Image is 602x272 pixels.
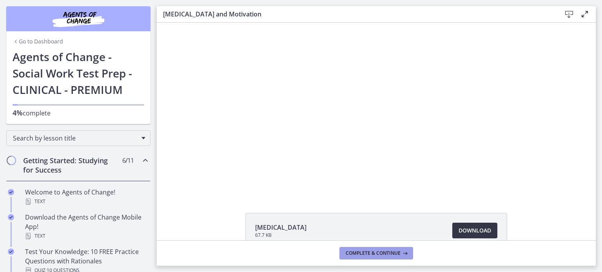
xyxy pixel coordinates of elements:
[339,247,413,259] button: Complete & continue
[163,9,549,19] h3: [MEDICAL_DATA] and Motivation
[13,108,144,118] p: complete
[13,134,138,142] span: Search by lesson title
[8,214,14,220] i: Completed
[8,249,14,255] i: Completed
[25,231,147,241] div: Text
[23,156,119,175] h2: Getting Started: Studying for Success
[8,189,14,195] i: Completed
[452,223,497,238] a: Download
[346,250,401,256] span: Complete & continue
[25,213,147,241] div: Download the Agents of Change Mobile App!
[157,23,596,195] iframe: Video Lesson
[459,226,491,235] span: Download
[255,232,306,238] span: 67.7 KB
[13,49,144,98] h1: Agents of Change - Social Work Test Prep - CLINICAL - PREMIUM
[25,197,147,206] div: Text
[6,130,150,146] div: Search by lesson title
[13,38,63,45] a: Go to Dashboard
[255,223,306,232] span: [MEDICAL_DATA]
[31,9,125,28] img: Agents of Change
[122,156,134,165] span: 6 / 11
[13,108,23,117] span: 4%
[25,187,147,206] div: Welcome to Agents of Change!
